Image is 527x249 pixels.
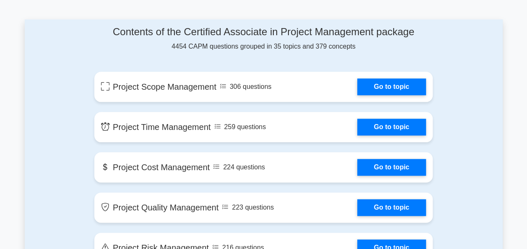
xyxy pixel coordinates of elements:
[94,26,433,38] h4: Contents of the Certified Associate in Project Management package
[94,26,433,52] div: 4454 CAPM questions grouped in 35 topics and 379 concepts
[357,199,426,216] a: Go to topic
[357,159,426,176] a: Go to topic
[357,78,426,95] a: Go to topic
[357,119,426,135] a: Go to topic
